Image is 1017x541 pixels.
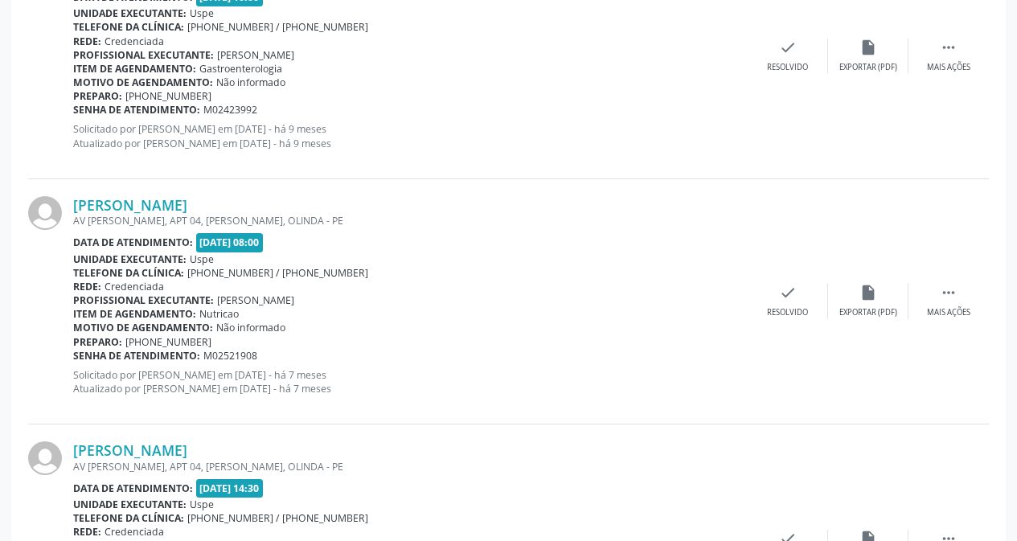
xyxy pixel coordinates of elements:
b: Rede: [73,280,101,293]
i:  [940,284,958,301]
span: Gastroenterologia [199,62,282,76]
b: Profissional executante: [73,293,214,307]
b: Senha de atendimento: [73,349,200,363]
b: Profissional executante: [73,48,214,62]
b: Telefone da clínica: [73,511,184,525]
span: Uspe [190,6,214,20]
div: Mais ações [927,62,970,73]
span: M02423992 [203,103,257,117]
i: check [779,39,797,56]
span: Não informado [216,76,285,89]
b: Motivo de agendamento: [73,321,213,334]
div: Exportar (PDF) [839,307,897,318]
a: [PERSON_NAME] [73,441,187,459]
span: [PHONE_NUMBER] [125,89,211,103]
i: check [779,284,797,301]
p: Solicitado por [PERSON_NAME] em [DATE] - há 9 meses Atualizado por [PERSON_NAME] em [DATE] - há 9... [73,122,748,150]
b: Rede: [73,35,101,48]
span: Credenciada [105,525,164,539]
b: Motivo de agendamento: [73,76,213,89]
span: [PHONE_NUMBER] / [PHONE_NUMBER] [187,20,368,34]
span: Credenciada [105,280,164,293]
b: Item de agendamento: [73,307,196,321]
p: Solicitado por [PERSON_NAME] em [DATE] - há 7 meses Atualizado por [PERSON_NAME] em [DATE] - há 7... [73,368,748,396]
div: AV [PERSON_NAME], APT 04, [PERSON_NAME], OLINDA - PE [73,214,748,227]
b: Preparo: [73,89,122,103]
span: [PERSON_NAME] [217,293,294,307]
a: [PERSON_NAME] [73,196,187,214]
span: [PHONE_NUMBER] [125,335,211,349]
span: Uspe [190,498,214,511]
b: Telefone da clínica: [73,20,184,34]
b: Data de atendimento: [73,482,193,495]
span: [DATE] 08:00 [196,233,264,252]
span: Credenciada [105,35,164,48]
b: Senha de atendimento: [73,103,200,117]
i:  [940,39,958,56]
span: [PERSON_NAME] [217,48,294,62]
b: Telefone da clínica: [73,266,184,280]
img: img [28,196,62,230]
img: img [28,441,62,475]
div: Mais ações [927,307,970,318]
div: Resolvido [767,62,808,73]
div: AV [PERSON_NAME], APT 04, [PERSON_NAME], OLINDA - PE [73,460,748,473]
b: Unidade executante: [73,6,187,20]
span: Nutricao [199,307,239,321]
b: Unidade executante: [73,252,187,266]
i: insert_drive_file [859,39,877,56]
span: [DATE] 14:30 [196,479,264,498]
b: Preparo: [73,335,122,349]
b: Rede: [73,525,101,539]
div: Resolvido [767,307,808,318]
b: Item de agendamento: [73,62,196,76]
b: Data de atendimento: [73,236,193,249]
b: Unidade executante: [73,498,187,511]
span: Não informado [216,321,285,334]
span: Uspe [190,252,214,266]
span: [PHONE_NUMBER] / [PHONE_NUMBER] [187,511,368,525]
span: M02521908 [203,349,257,363]
span: [PHONE_NUMBER] / [PHONE_NUMBER] [187,266,368,280]
i: insert_drive_file [859,284,877,301]
div: Exportar (PDF) [839,62,897,73]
